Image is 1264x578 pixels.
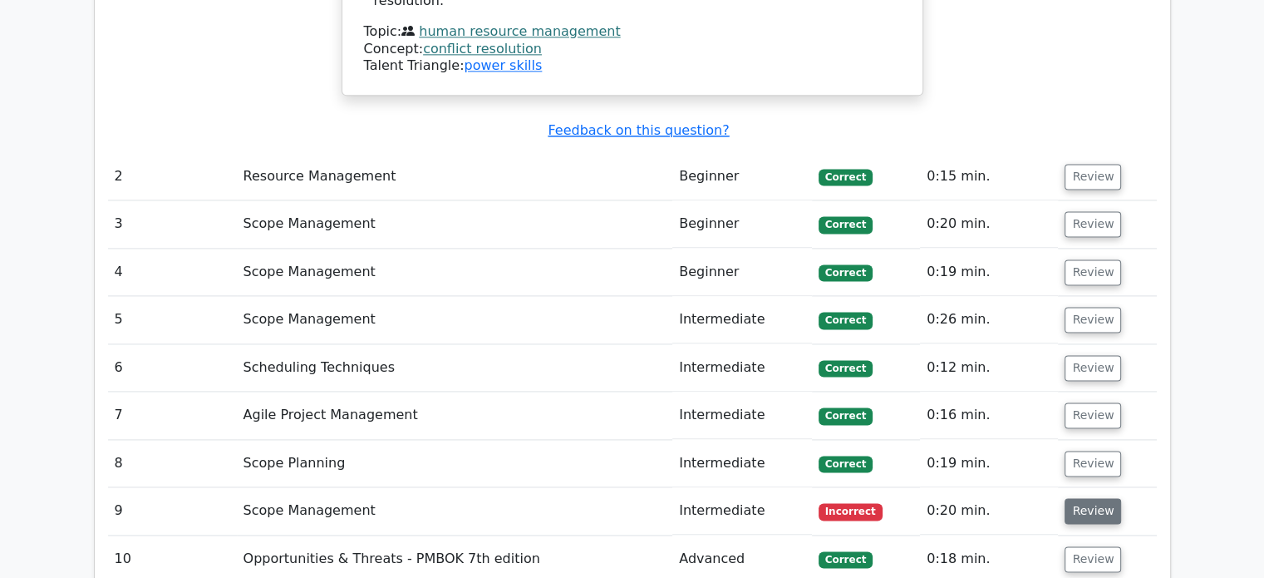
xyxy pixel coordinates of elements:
td: 0:12 min. [920,344,1058,392]
td: Intermediate [672,440,812,487]
button: Review [1065,307,1121,333]
a: Feedback on this question? [548,122,729,138]
td: 8 [108,440,237,487]
td: 2 [108,153,237,200]
td: Scope Management [237,487,673,535]
span: Correct [819,551,873,568]
td: Intermediate [672,392,812,439]
td: Scope Management [237,296,673,343]
td: 0:19 min. [920,249,1058,296]
td: Agile Project Management [237,392,673,439]
button: Review [1065,546,1121,572]
td: 0:20 min. [920,487,1058,535]
td: 4 [108,249,237,296]
span: Correct [819,312,873,329]
div: Talent Triangle: [364,23,901,75]
td: 0:19 min. [920,440,1058,487]
td: Beginner [672,153,812,200]
td: 6 [108,344,237,392]
td: 0:16 min. [920,392,1058,439]
td: Resource Management [237,153,673,200]
div: Topic: [364,23,901,41]
span: Correct [819,360,873,377]
td: Scope Planning [237,440,673,487]
span: Correct [819,169,873,185]
button: Review [1065,403,1121,428]
td: 3 [108,200,237,248]
button: Review [1065,498,1121,524]
td: 5 [108,296,237,343]
div: Concept: [364,41,901,58]
span: Correct [819,456,873,472]
button: Review [1065,259,1121,285]
td: Intermediate [672,487,812,535]
td: 9 [108,487,237,535]
button: Review [1065,164,1121,190]
span: Correct [819,408,873,424]
a: human resource management [419,23,620,39]
button: Review [1065,355,1121,381]
td: 0:20 min. [920,200,1058,248]
a: conflict resolution [423,41,542,57]
td: Intermediate [672,296,812,343]
td: 0:26 min. [920,296,1058,343]
span: Correct [819,216,873,233]
td: Beginner [672,249,812,296]
td: 0:15 min. [920,153,1058,200]
td: Beginner [672,200,812,248]
td: Scope Management [237,200,673,248]
td: Scheduling Techniques [237,344,673,392]
td: Intermediate [672,344,812,392]
td: Scope Management [237,249,673,296]
span: Correct [819,264,873,281]
td: 7 [108,392,237,439]
button: Review [1065,211,1121,237]
button: Review [1065,451,1121,477]
span: Incorrect [819,503,883,520]
a: power skills [464,57,542,73]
